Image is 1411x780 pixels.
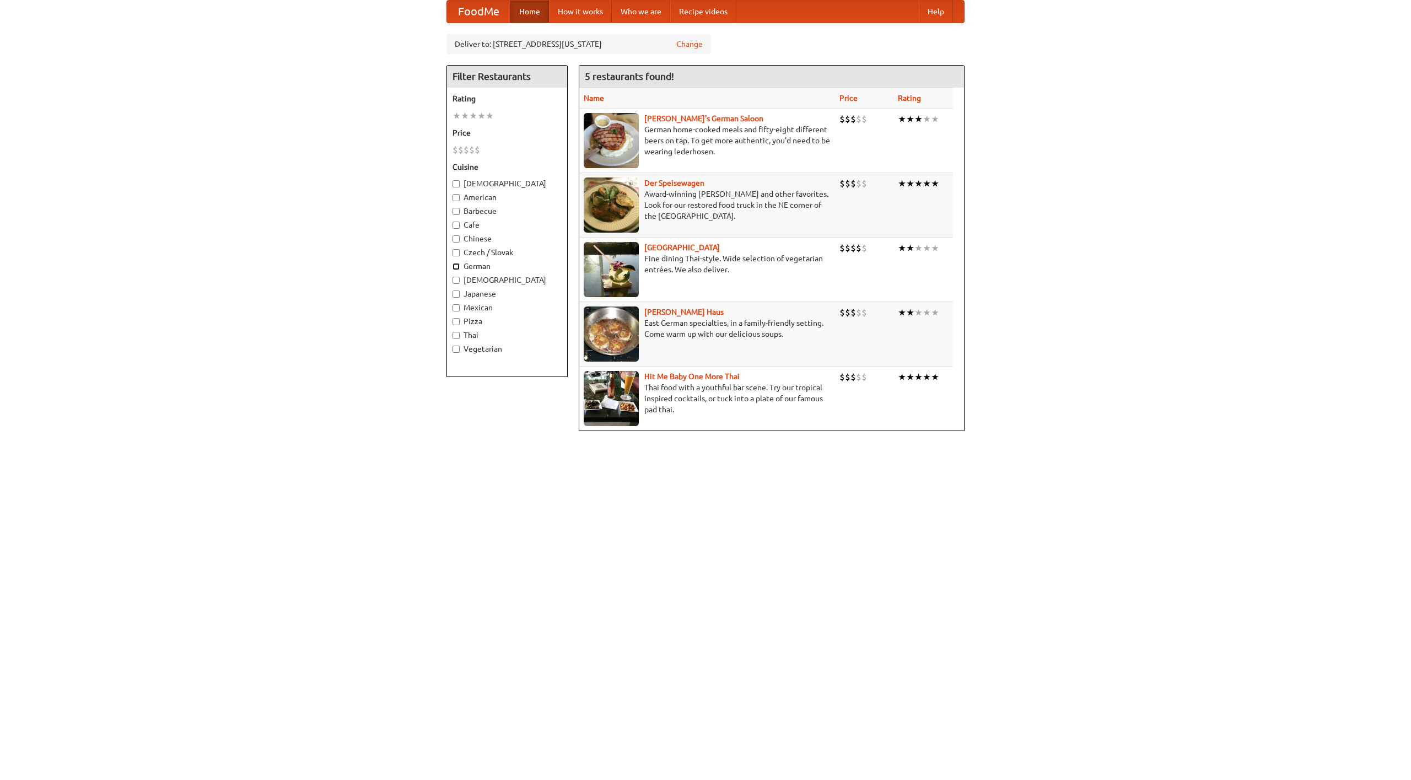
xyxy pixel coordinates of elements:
li: $ [845,371,850,383]
label: American [453,192,562,203]
input: American [453,194,460,201]
img: kohlhaus.jpg [584,306,639,362]
li: ★ [453,110,461,122]
input: Mexican [453,304,460,311]
h5: Cuisine [453,162,562,173]
li: $ [475,144,480,156]
h5: Rating [453,93,562,104]
li: $ [850,306,856,319]
li: ★ [923,306,931,319]
input: Japanese [453,291,460,298]
li: ★ [914,113,923,125]
a: [PERSON_NAME] Haus [644,308,724,316]
a: Der Speisewagen [644,179,704,187]
li: $ [845,242,850,254]
input: German [453,263,460,270]
li: ★ [898,242,906,254]
p: Thai food with a youthful bar scene. Try our tropical inspired cocktails, or tuck into a plate of... [584,382,831,415]
li: $ [469,144,475,156]
input: Barbecue [453,208,460,215]
label: [DEMOGRAPHIC_DATA] [453,275,562,286]
li: $ [839,113,845,125]
li: ★ [931,306,939,319]
input: Vegetarian [453,346,460,353]
li: ★ [923,371,931,383]
li: $ [861,306,867,319]
label: Mexican [453,302,562,313]
a: [PERSON_NAME]'s German Saloon [644,114,763,123]
input: Pizza [453,318,460,325]
input: [DEMOGRAPHIC_DATA] [453,277,460,284]
img: speisewagen.jpg [584,177,639,233]
h4: Filter Restaurants [447,66,567,88]
li: $ [861,177,867,190]
li: $ [839,177,845,190]
li: $ [845,177,850,190]
li: $ [464,144,469,156]
li: ★ [898,113,906,125]
li: ★ [898,177,906,190]
a: Hit Me Baby One More Thai [644,372,740,381]
li: $ [856,371,861,383]
p: Award-winning [PERSON_NAME] and other favorites. Look for our restored food truck in the NE corne... [584,189,831,222]
p: German home-cooked meals and fifty-eight different beers on tap. To get more authentic, you'd nee... [584,124,831,157]
li: ★ [906,242,914,254]
label: Cafe [453,219,562,230]
label: [DEMOGRAPHIC_DATA] [453,178,562,189]
li: $ [453,144,458,156]
h5: Price [453,127,562,138]
li: ★ [931,371,939,383]
li: ★ [906,371,914,383]
li: $ [861,113,867,125]
a: [GEOGRAPHIC_DATA] [644,243,720,252]
a: How it works [549,1,612,23]
li: ★ [898,306,906,319]
input: Thai [453,332,460,339]
li: $ [856,177,861,190]
li: $ [856,306,861,319]
li: ★ [914,306,923,319]
li: ★ [931,177,939,190]
li: ★ [906,306,914,319]
a: Help [919,1,953,23]
label: Japanese [453,288,562,299]
input: Cafe [453,222,460,229]
li: ★ [906,113,914,125]
li: $ [839,371,845,383]
a: Price [839,94,858,103]
li: $ [856,242,861,254]
li: $ [845,113,850,125]
label: Barbecue [453,206,562,217]
li: $ [861,371,867,383]
a: FoodMe [447,1,510,23]
li: $ [845,306,850,319]
img: babythai.jpg [584,371,639,426]
p: East German specialties, in a family-friendly setting. Come warm up with our delicious soups. [584,318,831,340]
a: Recipe videos [670,1,736,23]
input: Czech / Slovak [453,249,460,256]
label: Czech / Slovak [453,247,562,258]
li: $ [861,242,867,254]
li: ★ [923,113,931,125]
a: Rating [898,94,921,103]
label: Thai [453,330,562,341]
label: Vegetarian [453,343,562,354]
li: ★ [906,177,914,190]
img: satay.jpg [584,242,639,297]
li: ★ [898,371,906,383]
p: Fine dining Thai-style. Wide selection of vegetarian entrées. We also deliver. [584,253,831,275]
li: ★ [914,242,923,254]
li: $ [850,371,856,383]
li: ★ [914,371,923,383]
li: $ [458,144,464,156]
a: Home [510,1,549,23]
li: ★ [914,177,923,190]
img: esthers.jpg [584,113,639,168]
label: German [453,261,562,272]
li: $ [856,113,861,125]
li: ★ [461,110,469,122]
